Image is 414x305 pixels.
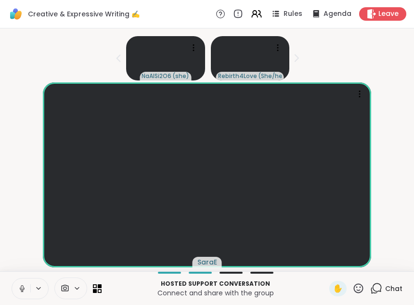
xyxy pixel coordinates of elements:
[323,9,351,19] span: Agenda
[142,72,171,80] span: NaAlSi2O6
[28,9,140,19] span: Creative & Expressive Writing ✍️
[385,284,402,293] span: Chat
[218,72,257,80] span: Rebirth4Love
[333,283,343,294] span: ✋
[197,257,217,267] span: SaraE
[107,279,323,288] p: Hosted support conversation
[107,288,323,298] p: Connect and share with the group
[284,9,302,19] span: Rules
[378,9,399,19] span: Leave
[8,6,24,22] img: ShareWell Logomark
[172,72,189,80] span: ( she )
[258,72,282,80] span: ( She/her )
